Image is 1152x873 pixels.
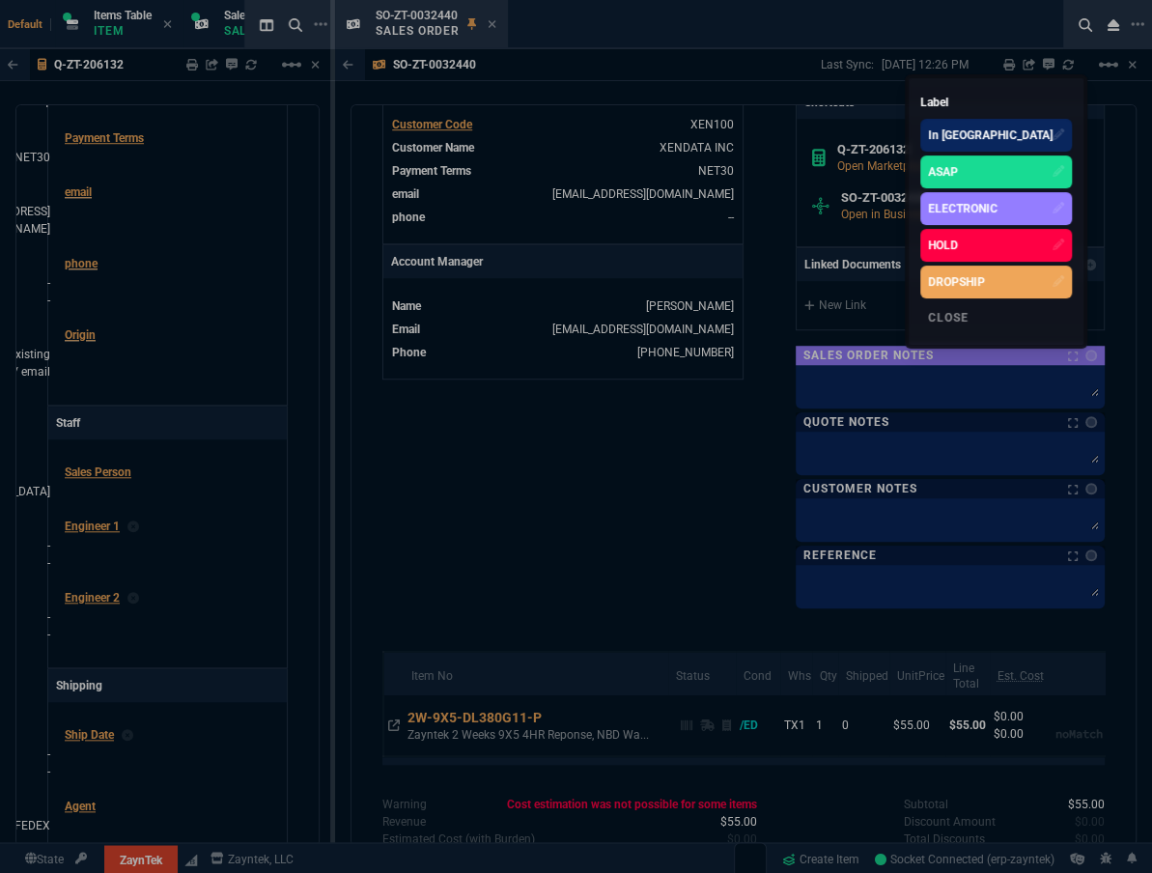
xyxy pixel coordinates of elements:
[920,90,1072,115] p: Label
[920,302,1072,333] div: Close
[928,200,997,217] div: ELECTRONIC
[928,163,958,181] div: ASAP
[928,273,985,291] div: DROPSHIP
[928,237,958,254] div: HOLD
[928,127,1053,144] div: In [GEOGRAPHIC_DATA]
